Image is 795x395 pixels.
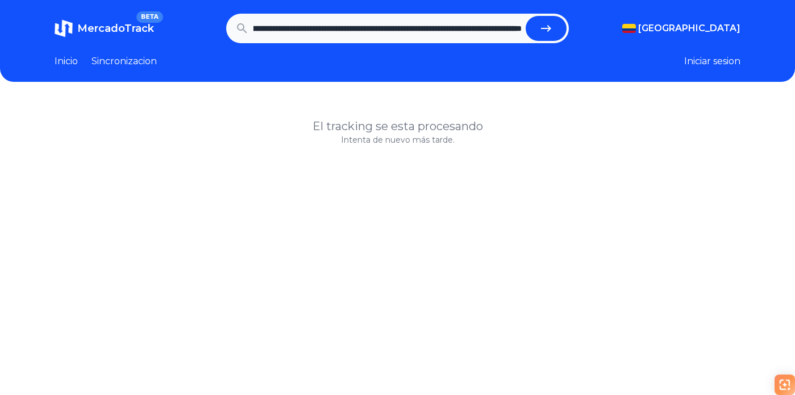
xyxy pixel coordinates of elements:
[55,118,740,134] h1: El tracking se esta procesando
[638,22,740,35] span: [GEOGRAPHIC_DATA]
[55,19,73,38] img: MercadoTrack
[77,22,154,35] span: MercadoTrack
[684,55,740,68] button: Iniciar sesion
[622,22,740,35] button: [GEOGRAPHIC_DATA]
[55,19,154,38] a: MercadoTrackBETA
[55,55,78,68] a: Inicio
[136,11,163,23] span: BETA
[91,55,157,68] a: Sincronizacion
[55,134,740,145] p: Intenta de nuevo más tarde.
[622,24,636,33] img: Colombia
